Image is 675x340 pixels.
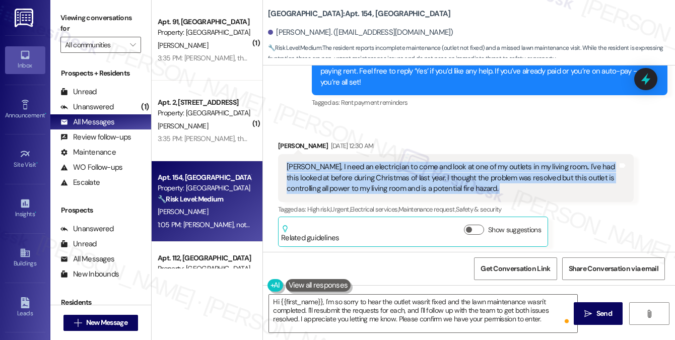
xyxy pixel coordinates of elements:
span: [PERSON_NAME] [158,207,208,216]
span: • [36,160,38,167]
i:  [74,319,82,327]
div: Escalate [60,177,100,188]
div: Apt. 154, [GEOGRAPHIC_DATA] [158,172,251,183]
div: Apt. 2, [STREET_ADDRESS] [158,97,251,108]
a: Inbox [5,46,45,74]
div: Maintenance [60,147,116,158]
label: Viewing conversations for [60,10,141,37]
div: Unanswered [60,102,114,112]
span: Send [596,308,612,319]
span: • [45,110,46,117]
button: Share Conversation via email [562,257,665,280]
a: Buildings [5,244,45,271]
span: Rent payment reminders [341,98,408,107]
a: Site Visit • [5,146,45,173]
a: Leads [5,294,45,321]
div: All Messages [60,117,114,127]
div: Residents [50,297,151,308]
input: All communities [65,37,125,53]
button: Get Conversation Link [474,257,557,280]
img: ResiDesk Logo [15,9,35,27]
i:  [584,310,592,318]
div: Unread [60,239,97,249]
b: [GEOGRAPHIC_DATA]: Apt. 154, [GEOGRAPHIC_DATA] [268,9,450,19]
div: Review follow-ups [60,132,131,143]
div: Related guidelines [281,225,340,243]
div: New Inbounds [60,269,119,280]
span: Share Conversation via email [569,263,658,274]
div: Property: [GEOGRAPHIC_DATA] [158,108,251,118]
strong: 🔧 Risk Level: Medium [158,194,223,203]
div: All Messages [60,254,114,264]
div: Property: [GEOGRAPHIC_DATA] [158,263,251,274]
span: High risk , [307,205,331,214]
a: Insights • [5,195,45,222]
div: [DATE] 12:30 AM [328,141,374,151]
div: Prospects + Residents [50,68,151,79]
div: WO Follow-ups [60,162,122,173]
span: • [35,209,36,216]
div: Prospects [50,205,151,216]
textarea: To enrich screen reader interactions, please activate Accessibility in Grammarly extension settings [269,295,577,332]
div: Tagged as: [312,95,667,110]
i:  [645,310,653,318]
div: Apt. 91, [GEOGRAPHIC_DATA] [158,17,251,27]
div: Tagged as: [278,202,634,217]
span: Safety & security [456,205,502,214]
button: New Message [63,315,138,331]
div: (1) [139,99,151,115]
span: [PERSON_NAME] [158,121,208,130]
div: [PERSON_NAME], I need an electrician to come and look at one of my outlets in my living room.. I'... [287,162,618,194]
div: Property: [GEOGRAPHIC_DATA] [158,183,251,193]
label: Show suggestions [488,225,541,235]
span: Urgent , [330,205,350,214]
i:  [130,41,136,49]
button: Send [574,302,623,325]
div: Unread [60,87,97,97]
span: : The resident reports incomplete maintenance (outlet not fixed) and a missed lawn maintenance vi... [268,43,675,64]
div: Apt. 112, [GEOGRAPHIC_DATA] [158,253,251,263]
span: Get Conversation Link [481,263,550,274]
div: [PERSON_NAME]. ([EMAIL_ADDRESS][DOMAIN_NAME]) [268,27,453,38]
strong: 🔧 Risk Level: Medium [268,44,321,52]
span: [PERSON_NAME] [158,41,208,50]
span: Electrical services , [350,205,398,214]
div: Unanswered [60,224,114,234]
span: New Message [86,317,127,328]
div: [PERSON_NAME] [278,141,634,155]
div: Property: [GEOGRAPHIC_DATA] [158,27,251,38]
span: Maintenance request , [398,205,456,214]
